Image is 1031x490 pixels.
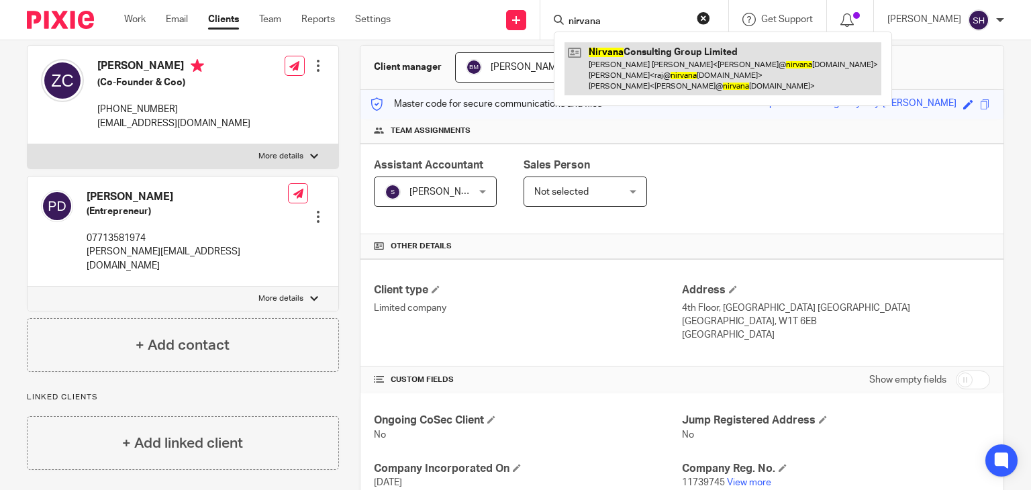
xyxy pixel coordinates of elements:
[87,190,288,204] h4: [PERSON_NAME]
[41,190,73,222] img: svg%3E
[374,60,442,74] h3: Client manager
[355,13,391,26] a: Settings
[374,478,402,487] span: [DATE]
[97,76,250,89] h5: (Co-Founder & Coo)
[567,16,688,28] input: Search
[727,478,771,487] a: View more
[166,13,188,26] a: Email
[682,462,990,476] h4: Company Reg. No.
[887,13,961,26] p: [PERSON_NAME]
[259,13,281,26] a: Team
[682,430,694,440] span: No
[385,184,401,200] img: svg%3E
[87,205,288,218] h5: (Entrepreneur)
[208,13,239,26] a: Clients
[124,13,146,26] a: Work
[682,413,990,428] h4: Jump Registered Address
[122,433,243,454] h4: + Add linked client
[301,13,335,26] a: Reports
[97,103,250,116] p: [PHONE_NUMBER]
[374,375,682,385] h4: CUSTOM FIELDS
[87,245,288,273] p: [PERSON_NAME][EMAIL_ADDRESS][DOMAIN_NAME]
[191,59,204,72] i: Primary
[391,241,452,252] span: Other details
[136,335,230,356] h4: + Add contact
[374,283,682,297] h4: Client type
[41,59,84,102] img: svg%3E
[27,11,94,29] img: Pixie
[682,478,725,487] span: 11739745
[391,126,471,136] span: Team assignments
[682,328,990,342] p: [GEOGRAPHIC_DATA]
[374,301,682,315] p: Limited company
[682,301,990,315] p: 4th Floor, [GEOGRAPHIC_DATA] [GEOGRAPHIC_DATA]
[491,62,564,72] span: [PERSON_NAME]
[27,392,339,403] p: Linked clients
[374,413,682,428] h4: Ongoing CoSec Client
[466,59,482,75] img: svg%3E
[374,430,386,440] span: No
[97,117,250,130] p: [EMAIL_ADDRESS][DOMAIN_NAME]
[258,151,303,162] p: More details
[374,160,483,170] span: Assistant Accountant
[258,293,303,304] p: More details
[374,462,682,476] h4: Company Incorporated On
[697,11,710,25] button: Clear
[97,59,250,76] h4: [PERSON_NAME]
[682,283,990,297] h4: Address
[87,232,288,245] p: 07713581974
[534,187,589,197] span: Not selected
[761,15,813,24] span: Get Support
[682,315,990,328] p: [GEOGRAPHIC_DATA], W1T 6EB
[409,187,491,197] span: [PERSON_NAME] B
[968,9,989,31] img: svg%3E
[371,97,602,111] p: Master code for secure communications and files
[524,160,590,170] span: Sales Person
[869,373,946,387] label: Show empty fields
